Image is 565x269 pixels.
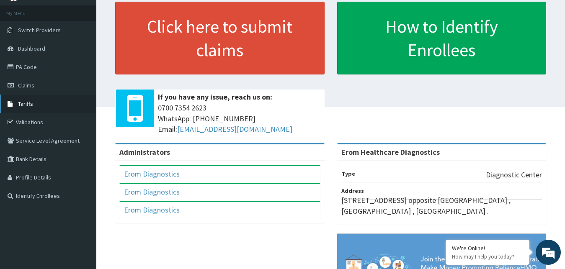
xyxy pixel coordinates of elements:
b: Type [341,170,355,177]
b: Administrators [119,147,170,157]
a: Erom Diagnostics [124,205,180,215]
p: How may I help you today? [452,253,523,260]
textarea: Type your message and hit 'Enter' [4,180,160,209]
img: d_794563401_company_1708531726252_794563401 [15,42,34,63]
span: Claims [18,82,34,89]
p: [STREET_ADDRESS] opposite [GEOGRAPHIC_DATA] , [GEOGRAPHIC_DATA] , [GEOGRAPHIC_DATA] . [341,195,542,216]
span: 0700 7354 2623 WhatsApp: [PHONE_NUMBER] Email: [158,102,320,135]
strong: Erom Healthcare Diagnostics [341,147,440,157]
a: Erom Diagnostics [124,169,180,179]
b: Address [341,187,364,195]
div: We're Online! [452,244,523,252]
a: Click here to submit claims [115,2,325,74]
a: How to Identify Enrollees [337,2,547,74]
span: Switch Providers [18,26,61,34]
a: Erom Diagnostics [124,187,180,197]
span: Dashboard [18,45,45,52]
div: Minimize live chat window [137,4,157,24]
p: Diagnostic Center [486,169,542,180]
div: Chat with us now [44,47,141,58]
a: [EMAIL_ADDRESS][DOMAIN_NAME] [177,124,292,134]
span: Tariffs [18,100,33,108]
span: We're online! [49,81,116,166]
b: If you have any issue, reach us on: [158,92,272,102]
